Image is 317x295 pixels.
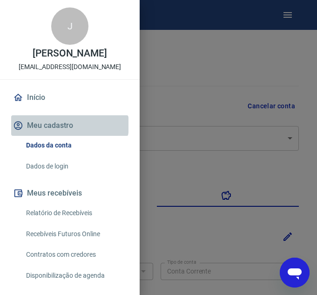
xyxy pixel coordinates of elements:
[280,258,310,288] iframe: Botão para abrir a janela de mensagens
[11,115,128,136] button: Meu cadastro
[22,245,128,264] a: Contratos com credores
[11,87,128,108] a: Início
[33,49,107,58] p: [PERSON_NAME]
[22,266,128,285] a: Disponibilização de agenda
[22,204,128,223] a: Relatório de Recebíveis
[22,225,128,244] a: Recebíveis Futuros Online
[22,136,128,155] a: Dados da conta
[11,183,128,204] button: Meus recebíveis
[51,7,88,45] div: J
[19,62,121,72] p: [EMAIL_ADDRESS][DOMAIN_NAME]
[22,157,128,176] a: Dados de login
